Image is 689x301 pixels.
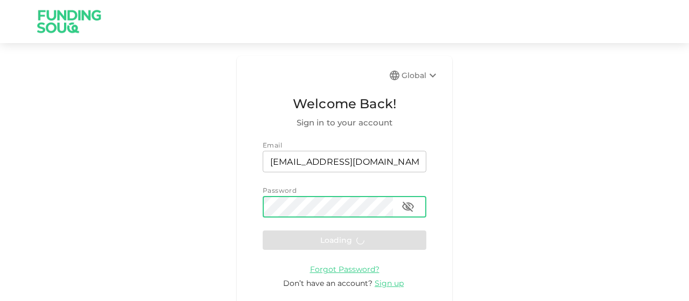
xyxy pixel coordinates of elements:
div: Global [402,69,439,82]
span: Sign up [375,278,404,288]
span: Don’t have an account? [283,278,372,288]
input: password [263,196,393,218]
span: Welcome Back! [263,94,426,114]
span: Sign in to your account [263,116,426,129]
a: Forgot Password? [310,264,379,274]
input: email [263,151,426,172]
span: Password [263,186,297,194]
span: Email [263,141,282,149]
